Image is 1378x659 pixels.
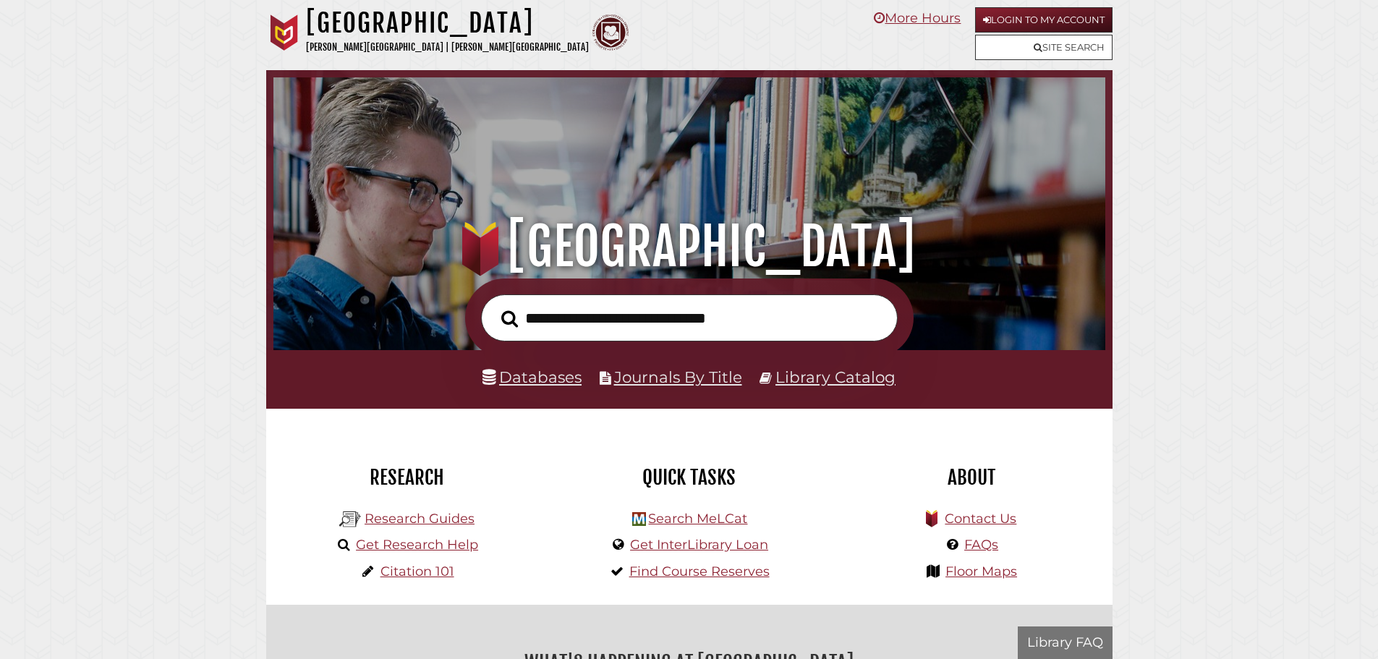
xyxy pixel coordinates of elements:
a: Get Research Help [356,537,478,553]
h2: About [841,465,1102,490]
h2: Quick Tasks [559,465,820,490]
h1: [GEOGRAPHIC_DATA] [294,215,1084,279]
a: FAQs [964,537,998,553]
button: Search [494,306,525,332]
a: More Hours [874,10,961,26]
a: Get InterLibrary Loan [630,537,768,553]
a: Contact Us [945,511,1016,527]
a: Search MeLCat [648,511,747,527]
a: Citation 101 [380,564,454,579]
a: Login to My Account [975,7,1113,33]
a: Research Guides [365,511,475,527]
img: Hekman Library Logo [632,512,646,526]
i: Search [501,310,518,328]
a: Databases [482,367,582,386]
a: Floor Maps [945,564,1017,579]
h2: Research [277,465,537,490]
a: Journals By Title [614,367,742,386]
p: [PERSON_NAME][GEOGRAPHIC_DATA] | [PERSON_NAME][GEOGRAPHIC_DATA] [306,39,589,56]
a: Site Search [975,35,1113,60]
a: Library Catalog [775,367,896,386]
img: Hekman Library Logo [339,509,361,530]
h1: [GEOGRAPHIC_DATA] [306,7,589,39]
a: Find Course Reserves [629,564,770,579]
img: Calvin Theological Seminary [592,14,629,51]
img: Calvin University [266,14,302,51]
